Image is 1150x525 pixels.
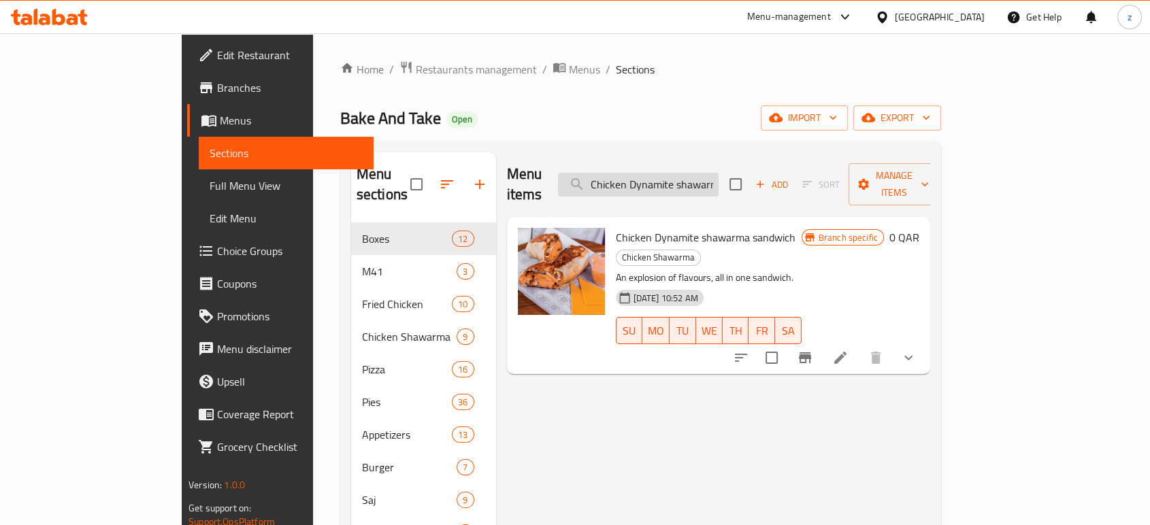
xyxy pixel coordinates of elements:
span: Branches [217,80,363,96]
span: 1.0.0 [224,476,245,494]
span: Select section first [793,174,849,195]
span: Manage items [859,167,929,201]
span: Saj [362,492,457,508]
h6: 0 QAR [889,228,919,247]
button: Add section [463,168,496,201]
span: [DATE] 10:52 AM [628,292,704,305]
span: Choice Groups [217,243,363,259]
a: Edit menu item [832,350,849,366]
a: Branches [187,71,374,104]
span: 3 [457,265,473,278]
div: M413 [351,255,496,288]
span: Select all sections [402,170,431,199]
input: search [558,173,719,197]
button: TU [670,317,696,344]
span: export [864,109,930,126]
span: 12 [453,233,473,245]
span: TH [728,321,744,341]
div: Saj9 [351,484,496,516]
span: Sections [616,61,655,78]
span: Open [446,114,478,125]
a: Edit Menu [199,202,374,235]
button: WE [696,317,723,344]
div: items [452,296,474,312]
a: Menus [553,61,600,78]
span: Edit Restaurant [217,47,363,63]
div: Boxes12 [351,222,496,255]
li: / [606,61,610,78]
img: Chicken Dynamite shawarma sandwich [518,228,605,315]
button: Branch-specific-item [789,341,821,374]
span: 36 [453,396,473,409]
span: import [772,109,837,126]
span: Appetizers [362,426,452,443]
h2: Menu sections [357,164,410,205]
span: Coupons [217,275,363,292]
span: 13 [453,428,473,441]
div: Burger7 [351,451,496,484]
a: Restaurants management [399,61,537,78]
div: [GEOGRAPHIC_DATA] [895,10,985,24]
div: Pies36 [351,386,496,418]
div: Burger [362,459,457,475]
div: Pizza16 [351,353,496,386]
button: show more [892,341,925,374]
a: Grocery Checklist [187,430,374,463]
span: MO [648,321,664,341]
span: TU [675,321,691,341]
span: Sort sections [431,168,463,201]
span: Grocery Checklist [217,439,363,455]
button: TH [723,317,749,344]
div: items [452,361,474,377]
svg: Show Choices [900,350,917,366]
span: Get support on: [188,499,251,517]
span: M41 [362,263,457,280]
span: 16 [453,363,473,376]
div: Chicken Shawarma9 [351,320,496,353]
a: Edit Restaurant [187,39,374,71]
div: items [452,426,474,443]
span: Version: [188,476,222,494]
span: Fried Chicken [362,296,452,312]
li: / [542,61,547,78]
p: An explosion of flavours, all in one sandwich. [616,269,802,286]
span: Upsell [217,373,363,390]
button: SU [616,317,643,344]
span: Coverage Report [217,406,363,422]
span: Select section [721,170,750,199]
a: Sections [199,137,374,169]
button: Manage items [849,163,940,205]
div: Fried Chicken10 [351,288,496,320]
button: SA [775,317,802,344]
span: 9 [457,494,473,507]
span: Sections [210,145,363,161]
span: SU [622,321,638,341]
div: items [452,394,474,410]
h2: Menu items [507,164,542,205]
button: delete [859,341,892,374]
a: Upsell [187,365,374,398]
span: SA [781,321,796,341]
div: items [457,328,474,345]
div: Chicken Shawarma [616,250,701,266]
div: items [457,263,474,280]
span: Restaurants management [416,61,537,78]
span: 9 [457,331,473,343]
div: Open [446,112,478,128]
span: Pies [362,394,452,410]
div: Chicken Shawarma [362,328,457,345]
span: Promotions [217,308,363,324]
span: Full Menu View [210,177,363,194]
span: WE [702,321,717,341]
div: Appetizers13 [351,418,496,451]
div: Menu-management [747,9,831,25]
span: Bake And Take [340,103,441,133]
span: 7 [457,461,473,474]
span: Branch specific [813,231,883,244]
button: MO [642,317,670,344]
